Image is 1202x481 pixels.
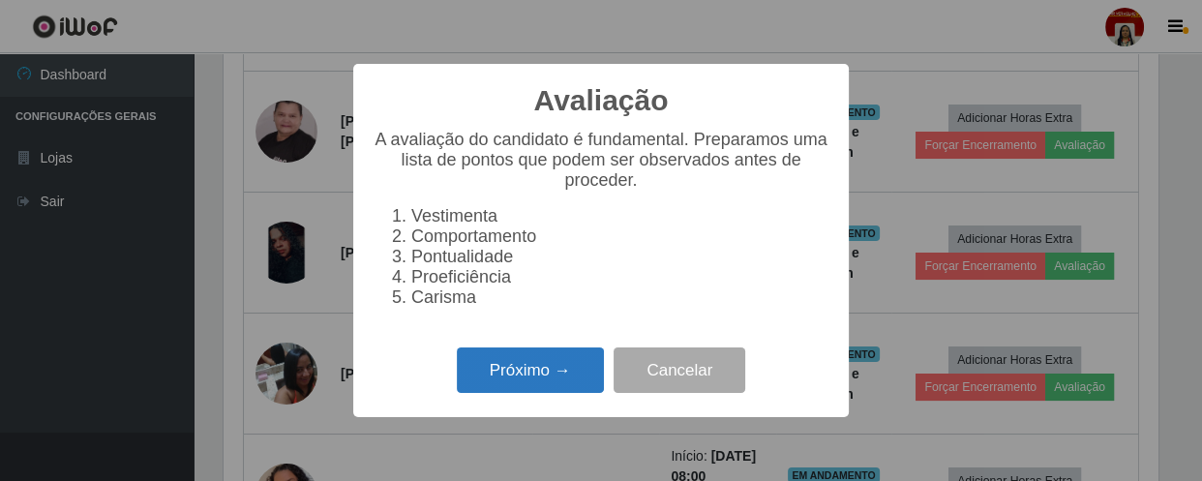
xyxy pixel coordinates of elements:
li: Comportamento [411,226,829,247]
button: Próximo → [457,347,604,393]
h2: Avaliação [534,83,669,118]
button: Cancelar [614,347,745,393]
li: Vestimenta [411,206,829,226]
li: Carisma [411,287,829,308]
li: Pontualidade [411,247,829,267]
li: Proeficiência [411,267,829,287]
p: A avaliação do candidato é fundamental. Preparamos uma lista de pontos que podem ser observados a... [373,130,829,191]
